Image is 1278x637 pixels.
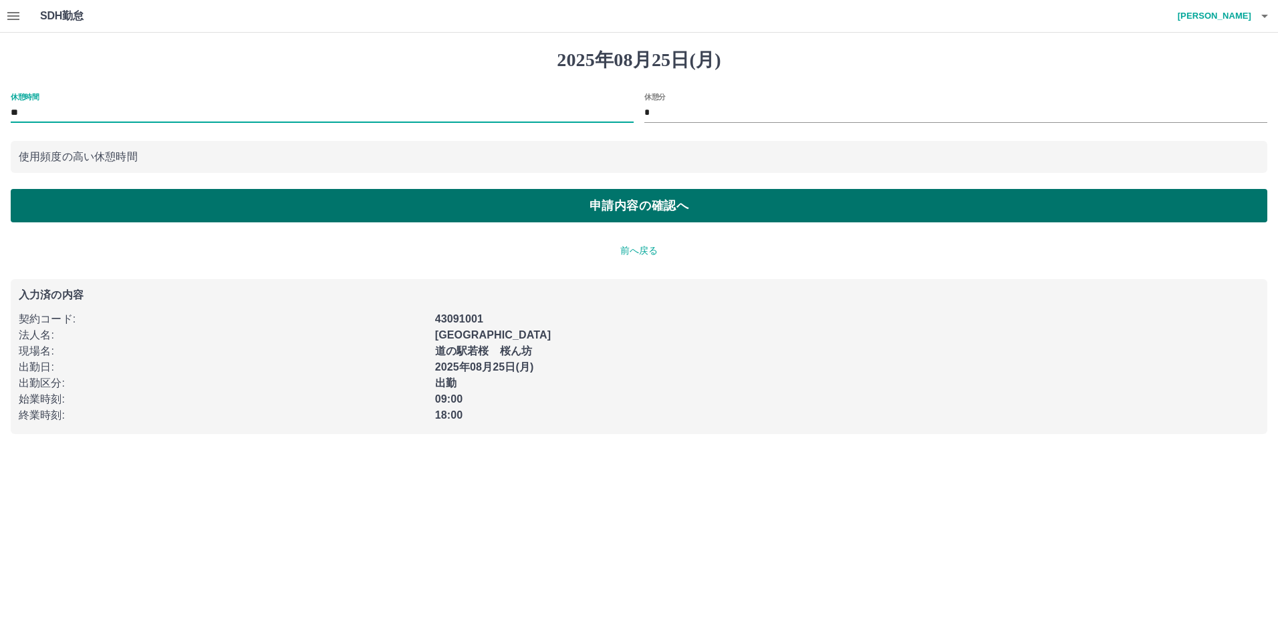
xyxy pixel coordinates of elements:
[19,290,1259,300] p: 入力済の内容
[11,49,1267,71] h1: 2025年08月25日(月)
[435,313,483,325] b: 43091001
[435,409,463,421] b: 18:00
[19,391,427,407] p: 始業時刻 :
[644,91,666,101] label: 休憩分
[11,244,1267,258] p: 前へ戻る
[19,359,427,375] p: 出勤日 :
[11,91,39,101] label: 休憩時間
[11,189,1267,222] button: 申請内容の確認へ
[435,377,457,389] b: 出勤
[19,343,427,359] p: 現場名 :
[19,327,427,343] p: 法人名 :
[435,361,534,373] b: 2025年08月25日(月)
[435,329,551,341] b: [GEOGRAPHIC_DATA]
[19,407,427,423] p: 終業時刻 :
[435,393,463,405] b: 09:00
[19,375,427,391] p: 出勤区分 :
[19,149,1259,165] p: 使用頻度の高い休憩時間
[19,311,427,327] p: 契約コード :
[435,345,532,357] b: 道の駅若桜 桜ん坊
